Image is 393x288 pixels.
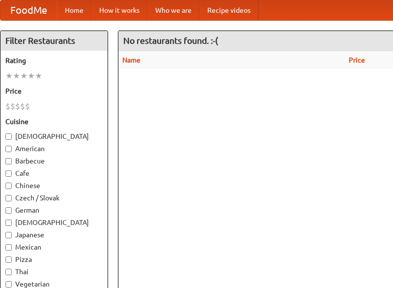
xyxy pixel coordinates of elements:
li: $ [20,101,25,112]
a: Price [349,56,365,64]
input: Vegetarian [5,281,12,288]
input: Cafe [5,170,12,177]
input: [DEMOGRAPHIC_DATA] [5,220,12,226]
label: Chinese [5,181,103,191]
a: Who we are [147,0,199,20]
li: ★ [13,70,20,81]
h5: Cuisine [5,117,103,127]
input: Mexican [5,244,12,251]
h4: Filter Restaurants [0,31,108,51]
input: [DEMOGRAPHIC_DATA] [5,133,12,140]
li: $ [15,101,20,112]
label: Barbecue [5,156,103,166]
a: Name [122,56,140,64]
a: How it works [91,0,147,20]
label: German [5,205,103,215]
label: Thai [5,267,103,277]
li: $ [5,101,10,112]
li: ★ [5,70,13,81]
label: American [5,144,103,154]
input: Barbecue [5,158,12,164]
li: $ [25,101,30,112]
input: American [5,146,12,152]
a: Recipe videos [199,0,258,20]
input: Japanese [5,232,12,238]
li: ★ [35,70,42,81]
li: ★ [28,70,35,81]
h5: Rating [5,56,103,65]
label: [DEMOGRAPHIC_DATA] [5,131,103,141]
input: Chinese [5,183,12,189]
h5: Price [5,86,103,96]
input: German [5,207,12,214]
input: Pizza [5,256,12,263]
label: Japanese [5,230,103,240]
label: Mexican [5,242,103,252]
label: Pizza [5,255,103,264]
a: FoodMe [0,0,57,20]
input: Czech / Slovak [5,195,12,201]
label: [DEMOGRAPHIC_DATA] [5,218,103,227]
li: $ [10,101,15,112]
ng-pluralize: No restaurants found. :-( [123,36,218,45]
li: ★ [20,70,28,81]
label: Czech / Slovak [5,193,103,203]
label: Cafe [5,168,103,178]
a: Home [57,0,91,20]
input: Thai [5,269,12,275]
